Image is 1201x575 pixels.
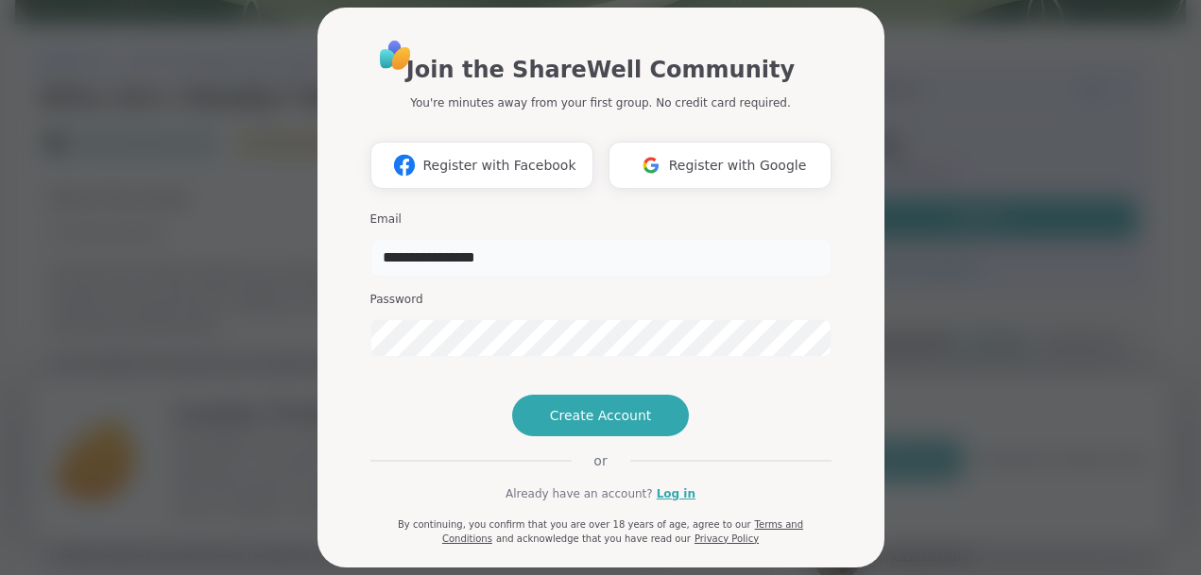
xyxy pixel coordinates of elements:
img: ShareWell Logo [374,34,417,76]
a: Privacy Policy [695,533,759,544]
span: or [571,451,629,470]
span: By continuing, you confirm that you are over 18 years of age, agree to our [398,519,751,530]
img: ShareWell Logomark [386,147,422,182]
button: Create Account [512,395,690,436]
p: You're minutes away from your first group. No credit card required. [410,94,790,111]
h3: Email [370,211,832,228]
a: Log in [657,485,695,502]
span: Register with Facebook [422,156,575,176]
span: Create Account [550,406,652,425]
a: Terms and Conditions [442,519,803,544]
h1: Join the ShareWell Community [406,53,795,87]
span: Register with Google [669,156,807,176]
button: Register with Google [609,142,832,189]
span: and acknowledge that you have read our [496,533,691,544]
span: Already have an account? [506,485,653,502]
img: ShareWell Logomark [633,147,669,182]
h3: Password [370,292,832,308]
button: Register with Facebook [370,142,593,189]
